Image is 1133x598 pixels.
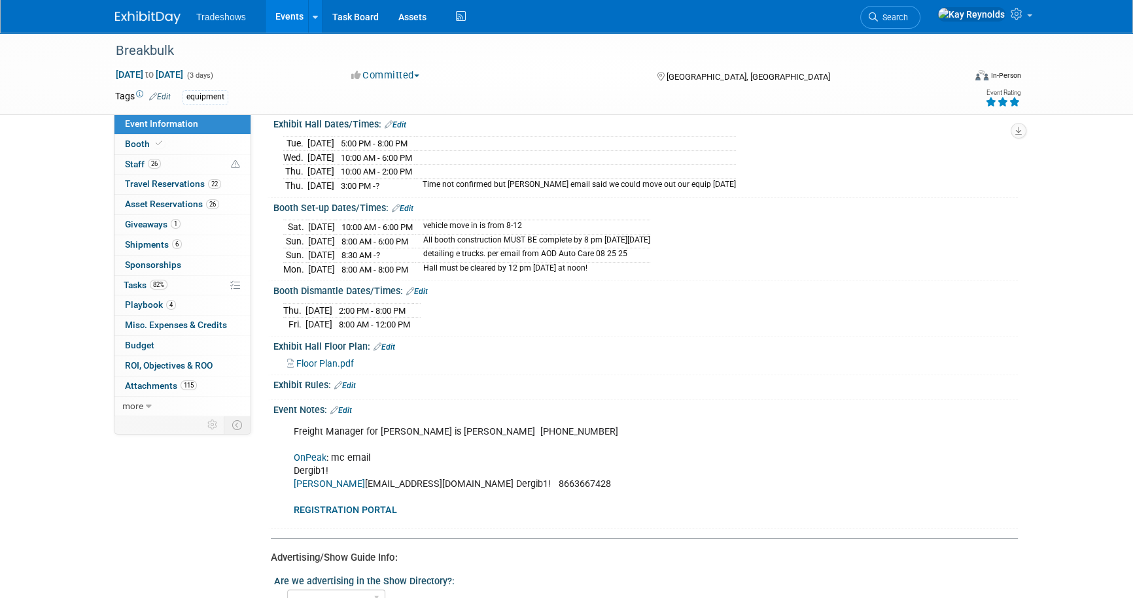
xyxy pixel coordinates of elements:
[339,306,406,316] span: 2:00 PM - 8:00 PM
[114,376,251,396] a: Attachments115
[308,248,335,263] td: [DATE]
[196,12,246,22] span: Tradeshows
[308,220,335,235] td: [DATE]
[339,320,410,329] span: 8:00 AM - 12:00 PM
[860,6,920,29] a: Search
[115,11,181,24] img: ExhibitDay
[206,199,219,209] span: 26
[208,179,221,189] span: 22
[114,316,251,335] a: Misc. Expenses & Credits
[114,336,251,356] a: Budget
[125,259,181,270] span: Sponsorships
[114,256,251,275] a: Sponsorships
[283,137,307,151] td: Tue.
[125,360,213,371] span: ROI, Objectives & ROO
[415,220,650,235] td: vehicle move in is from 8-12
[341,237,408,246] span: 8:00 AM - 6:00 PM
[122,401,143,411] span: more
[114,235,251,255] a: Shipments6
[415,248,650,263] td: detailing e trucks. per email from AOD Auto Care 08 25 25
[341,153,412,163] span: 10:00 AM - 6:00 PM
[271,551,1008,565] div: Advertising/Show Guide Info:
[975,70,988,80] img: Format-Inperson.png
[114,295,251,315] a: Playbook4
[285,419,874,524] div: Freight Manager for [PERSON_NAME] is [PERSON_NAME] [PHONE_NUMBER] : mc email Dergib1! [EMAIL_ADDR...
[156,140,162,147] i: Booth reservation complete
[125,320,227,330] span: Misc. Expenses & Credits
[406,287,428,296] a: Edit
[666,72,829,82] span: [GEOGRAPHIC_DATA], [GEOGRAPHIC_DATA]
[273,281,1018,298] div: Booth Dismantle Dates/Times:
[111,39,944,63] div: Breakbulk
[307,137,334,151] td: [DATE]
[307,150,334,165] td: [DATE]
[115,69,184,80] span: [DATE] [DATE]
[171,219,181,229] span: 1
[114,114,251,134] a: Event Information
[125,340,154,350] span: Budget
[181,380,197,390] span: 115
[114,155,251,174] a: Staff26
[283,234,308,248] td: Sun.
[392,204,413,213] a: Edit
[124,280,167,290] span: Tasks
[172,239,182,249] span: 6
[283,165,307,179] td: Thu.
[341,250,380,260] span: 8:30 AM -
[990,71,1021,80] div: In-Person
[149,92,171,101] a: Edit
[375,181,379,191] span: ?
[296,358,354,369] span: Floor Plan.pdf
[294,505,397,516] a: REGISTRATION PORTAL
[231,159,240,171] span: Potential Scheduling Conflict -- at least one attendee is tagged in another overlapping event.
[224,416,251,433] td: Toggle Event Tabs
[341,222,413,232] span: 10:00 AM - 6:00 PM
[283,179,307,193] td: Thu.
[125,139,165,149] span: Booth
[283,150,307,165] td: Wed.
[283,248,308,263] td: Sun.
[385,120,406,129] a: Edit
[114,356,251,376] a: ROI, Objectives & ROO
[415,179,736,193] td: Time not confirmed but [PERSON_NAME] email said we could move out our equip [DATE]
[114,215,251,235] a: Giveaways1
[305,303,332,318] td: [DATE]
[183,90,228,104] div: equipment
[114,397,251,416] a: more
[294,478,365,490] a: [PERSON_NAME]
[937,7,1005,22] img: Kay Reynolds
[273,337,1018,354] div: Exhibit Hall Floor Plan:
[985,90,1020,96] div: Event Rating
[308,234,335,248] td: [DATE]
[308,262,335,276] td: [DATE]
[125,380,197,391] span: Attachments
[341,265,408,274] span: 8:00 AM - 8:00 PM
[143,69,156,80] span: to
[186,71,213,80] span: (3 days)
[125,219,181,229] span: Giveaways
[347,69,425,82] button: Committed
[374,342,395,352] a: Edit
[274,571,1012,588] div: Are we advertising in the Show Directory?:
[415,262,650,276] td: Hall must be cleared by 12 pm [DATE] at noon!
[273,114,1018,131] div: Exhibit Hall Dates/Times:
[125,199,219,209] span: Asset Reservations
[878,12,908,22] span: Search
[307,179,334,193] td: [DATE]
[273,198,1018,215] div: Booth Set-up Dates/Times:
[287,358,354,369] a: Floor Plan.pdf
[125,118,198,129] span: Event Information
[114,135,251,154] a: Booth
[125,239,182,250] span: Shipments
[273,400,1018,417] div: Event Notes:
[341,167,412,176] span: 10:00 AM - 2:00 PM
[125,178,221,189] span: Travel Reservations
[330,406,352,415] a: Edit
[415,234,650,248] td: All booth construction MUST BE complete by 8 pm [DATE][DATE]
[341,181,379,191] span: 3:00 PM -
[294,452,326,463] a: OnPeak
[307,165,334,179] td: [DATE]
[150,280,167,290] span: 82%
[273,375,1018,392] div: Exhibit Rules:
